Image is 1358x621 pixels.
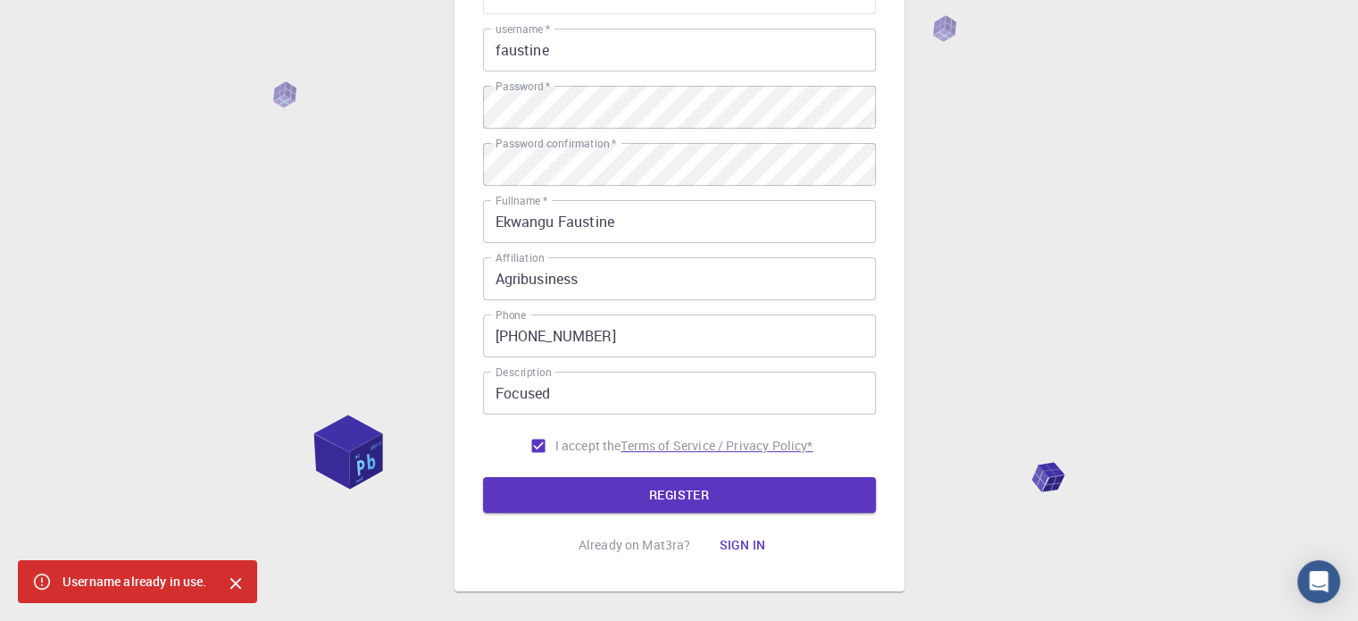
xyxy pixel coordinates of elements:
[483,477,876,513] button: REGISTER
[579,536,691,554] p: Already on Mat3ra?
[496,307,526,323] label: Phone
[1297,560,1340,603] div: Open Intercom Messenger
[496,250,544,265] label: Affiliation
[496,136,616,151] label: Password confirmation
[496,193,547,208] label: Fullname
[221,569,250,598] button: Close
[496,21,550,37] label: username
[621,437,812,455] p: Terms of Service / Privacy Policy *
[621,437,812,455] a: Terms of Service / Privacy Policy*
[704,527,779,563] button: Sign in
[555,437,621,455] span: I accept the
[496,365,552,380] label: Description
[62,566,207,598] div: Username already in use.
[496,79,550,94] label: Password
